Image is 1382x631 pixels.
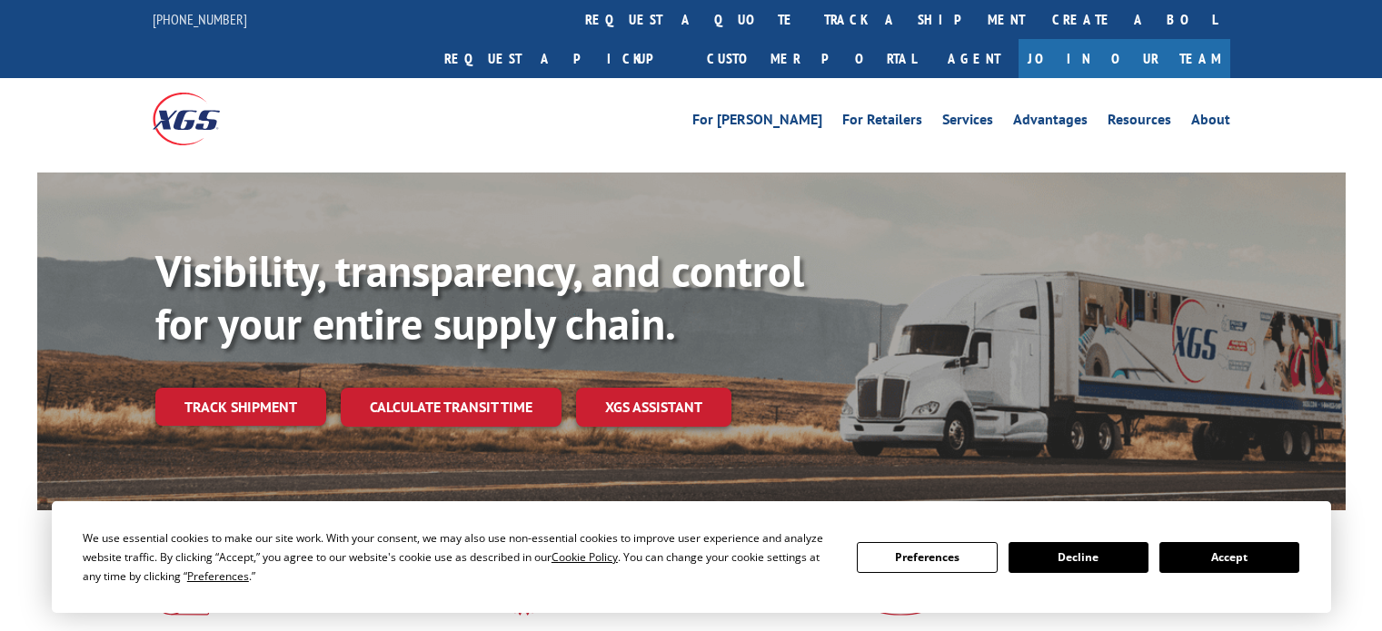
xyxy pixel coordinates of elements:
a: XGS ASSISTANT [576,388,731,427]
span: Cookie Policy [552,549,618,565]
a: For Retailers [842,113,922,133]
div: We use essential cookies to make our site work. With your consent, we may also use non-essential ... [83,528,835,586]
a: Calculate transit time [341,388,562,427]
a: About [1191,113,1230,133]
a: Resources [1108,113,1171,133]
a: Agent [930,39,1019,78]
div: Cookie Consent Prompt [52,501,1331,613]
a: Services [942,113,993,133]
button: Accept [1159,542,1299,573]
span: Preferences [187,568,249,584]
a: For [PERSON_NAME] [692,113,822,133]
a: Request a pickup [431,39,693,78]
button: Preferences [857,542,997,573]
a: Track shipment [155,388,326,426]
button: Decline [1009,542,1148,573]
a: Customer Portal [693,39,930,78]
a: [PHONE_NUMBER] [153,10,247,28]
b: Visibility, transparency, and control for your entire supply chain. [155,242,804,351]
a: Join Our Team [1019,39,1230,78]
a: Advantages [1013,113,1088,133]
